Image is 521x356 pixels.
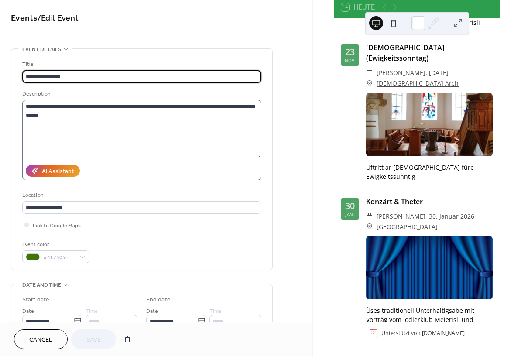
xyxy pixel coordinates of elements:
[22,281,61,290] span: Date and time
[14,329,68,349] button: Cancel
[43,253,75,262] span: #417505FF
[377,78,459,89] a: [DEMOGRAPHIC_DATA] Arch
[22,89,260,99] div: Description
[22,45,61,54] span: Event details
[377,68,449,78] span: [PERSON_NAME], [DATE]
[345,202,355,210] div: 30
[38,10,79,27] span: / Edit Event
[146,307,158,316] span: Date
[366,306,493,333] div: Üses traditionell Unterhaltigsabe mit Vorträg vom Jodlerklub Meierisli und Chliformatione darfsch...
[377,222,438,232] a: [GEOGRAPHIC_DATA]
[366,163,493,181] div: Uftritt ar [DEMOGRAPHIC_DATA] füre Ewigkeitssunntig
[377,211,474,222] span: [PERSON_NAME], 30. Januar 2026
[26,165,80,177] button: AI Assistant
[22,295,49,305] div: Start date
[42,167,74,176] div: AI Assistant
[22,240,88,249] div: Event color
[381,329,465,337] div: Unterstützt von
[345,48,355,56] div: 23
[11,10,38,27] a: Events
[366,68,373,78] div: ​
[22,60,260,69] div: Title
[422,329,465,337] a: [DOMAIN_NAME]
[86,307,98,316] span: Time
[209,307,222,316] span: Time
[345,58,356,62] div: Nov.
[29,335,52,345] span: Cancel
[22,307,34,316] span: Date
[33,221,81,230] span: Link to Google Maps
[146,295,171,305] div: End date
[366,42,493,63] div: [DEMOGRAPHIC_DATA] (Ewigkeitssonntag)
[366,211,373,222] div: ​
[366,78,373,89] div: ​
[22,191,260,200] div: Location
[346,212,354,216] div: Jan.
[366,196,493,207] div: Konzärt & Theter
[366,222,373,232] div: ​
